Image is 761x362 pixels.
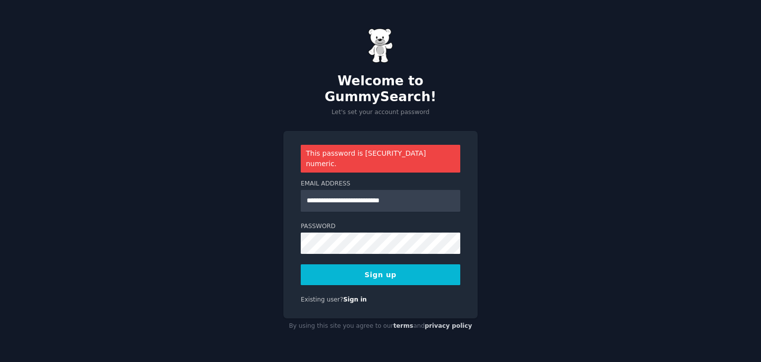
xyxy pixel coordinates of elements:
a: privacy policy [425,322,472,329]
label: Email Address [301,180,460,188]
div: By using this site you agree to our and [283,318,478,334]
label: Password [301,222,460,231]
div: This password is [SECURITY_DATA] numeric. [301,145,460,173]
p: Let's set your account password [283,108,478,117]
h2: Welcome to GummySearch! [283,73,478,105]
span: Existing user? [301,296,343,303]
a: Sign in [343,296,367,303]
img: Gummy Bear [368,28,393,63]
button: Sign up [301,264,460,285]
a: terms [393,322,413,329]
